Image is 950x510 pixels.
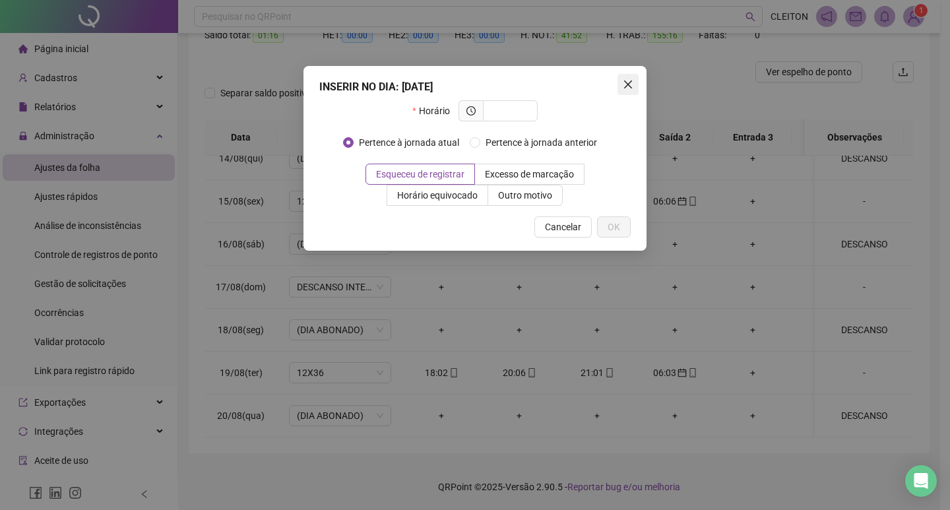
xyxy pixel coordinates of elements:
[412,100,458,121] label: Horário
[397,190,478,201] span: Horário equivocado
[617,74,639,95] button: Close
[498,190,552,201] span: Outro motivo
[319,79,631,95] div: INSERIR NO DIA : [DATE]
[466,106,476,115] span: clock-circle
[354,135,464,150] span: Pertence à jornada atual
[597,216,631,238] button: OK
[623,79,633,90] span: close
[485,169,574,179] span: Excesso de marcação
[376,169,464,179] span: Esqueceu de registrar
[545,220,581,234] span: Cancelar
[905,465,937,497] div: Open Intercom Messenger
[480,135,602,150] span: Pertence à jornada anterior
[534,216,592,238] button: Cancelar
